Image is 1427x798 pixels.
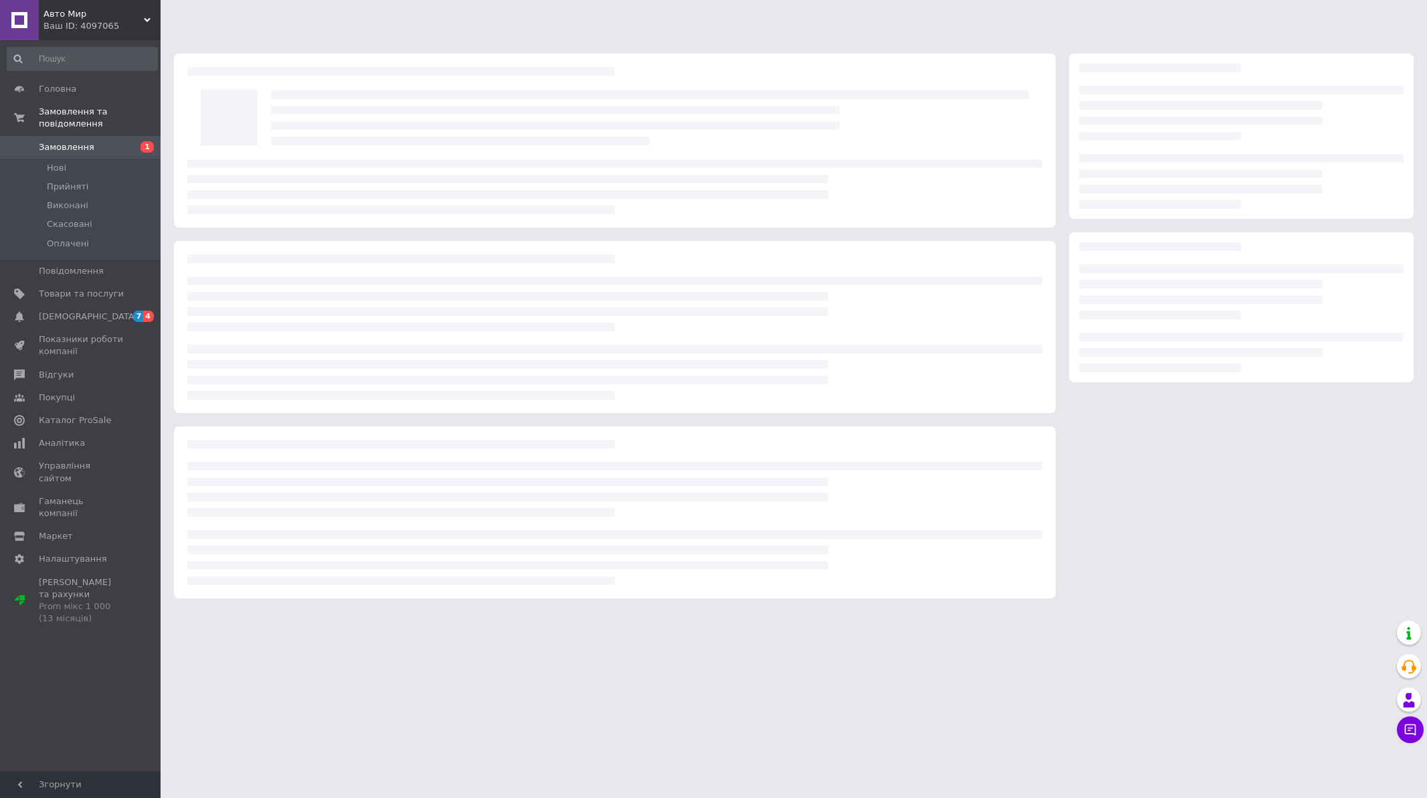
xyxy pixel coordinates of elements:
[39,333,124,357] span: Показники роботи компанії
[39,553,107,565] span: Налаштування
[39,414,111,426] span: Каталог ProSale
[39,437,85,449] span: Аналітика
[143,311,154,322] span: 4
[43,8,144,20] span: Авто Мир
[7,47,158,71] input: Пошук
[39,601,124,625] div: Prom мікс 1 000 (13 місяців)
[39,83,76,95] span: Головна
[133,311,144,322] span: 7
[47,199,88,212] span: Виконані
[39,495,124,520] span: Гаманець компанії
[140,141,154,153] span: 1
[39,460,124,484] span: Управління сайтом
[47,162,66,174] span: Нові
[39,530,73,542] span: Маркет
[39,369,74,381] span: Відгуки
[47,181,88,193] span: Прийняті
[39,311,138,323] span: [DEMOGRAPHIC_DATA]
[39,288,124,300] span: Товари та послуги
[47,238,89,250] span: Оплачені
[1397,716,1424,743] button: Чат з покупцем
[39,392,75,404] span: Покупці
[39,576,124,625] span: [PERSON_NAME] та рахунки
[39,141,94,153] span: Замовлення
[47,218,92,230] span: Скасовані
[39,265,104,277] span: Повідомлення
[43,20,161,32] div: Ваш ID: 4097065
[39,106,161,130] span: Замовлення та повідомлення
